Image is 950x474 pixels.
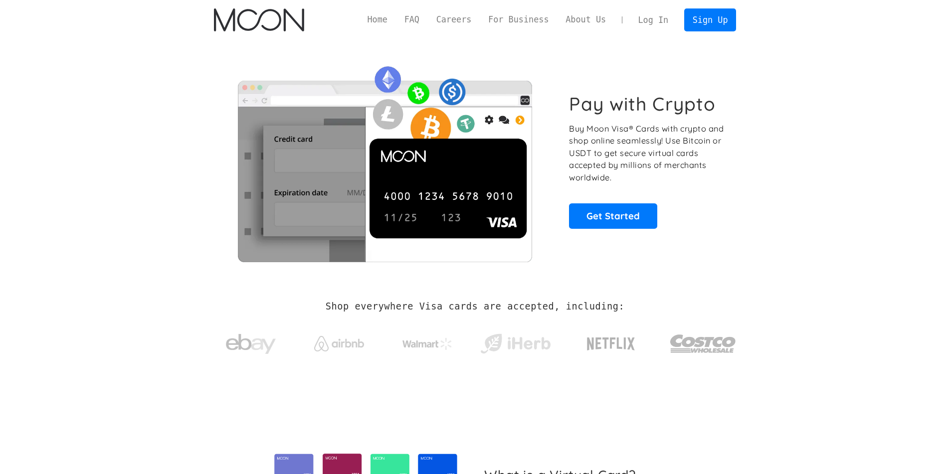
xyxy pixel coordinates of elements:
img: Walmart [402,338,452,350]
img: Moon Logo [214,8,304,31]
img: iHerb [478,331,553,357]
a: home [214,8,304,31]
h2: Shop everywhere Visa cards are accepted, including: [326,301,624,312]
a: Get Started [569,203,657,228]
p: Buy Moon Visa® Cards with crypto and shop online seamlessly! Use Bitcoin or USDT to get secure vi... [569,123,725,184]
a: About Us [557,13,614,26]
img: Airbnb [314,336,364,351]
a: Walmart [390,328,464,355]
img: ebay [226,328,276,360]
img: Costco [670,325,737,362]
a: iHerb [478,321,553,362]
a: FAQ [396,13,428,26]
a: Airbnb [302,326,376,356]
a: Home [359,13,396,26]
a: Costco [670,315,737,367]
a: Log In [630,9,677,31]
a: Careers [428,13,480,26]
img: Moon Cards let you spend your crypto anywhere Visa is accepted. [214,59,556,262]
img: Netflix [586,331,636,356]
a: ebay [214,318,288,365]
a: For Business [480,13,557,26]
a: Sign Up [684,8,736,31]
a: Netflix [567,321,656,361]
h1: Pay with Crypto [569,93,716,115]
